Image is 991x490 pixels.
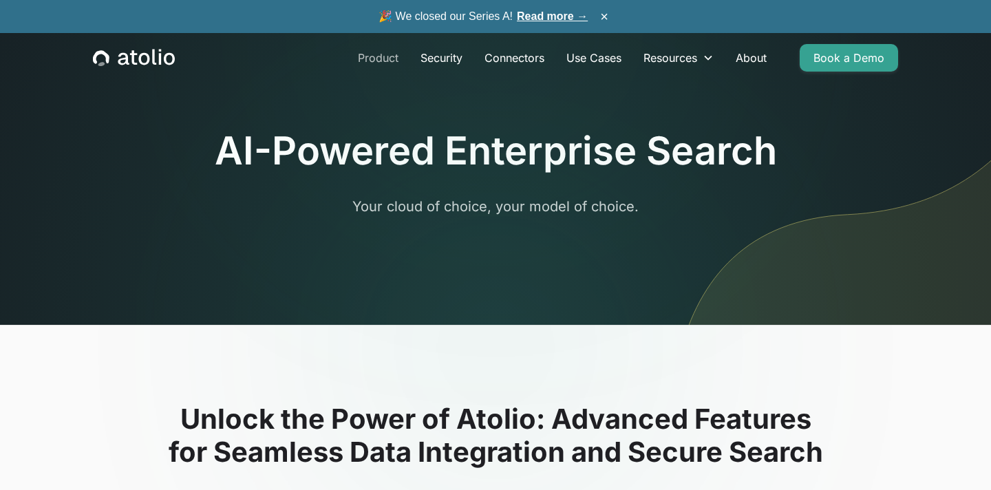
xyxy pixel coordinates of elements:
[473,44,555,72] a: Connectors
[517,10,588,22] a: Read more →
[725,44,778,72] a: About
[379,8,588,25] span: 🎉 We closed our Series A!
[922,424,991,490] div: Віджет чату
[555,44,632,72] a: Use Cases
[409,44,473,72] a: Security
[231,196,760,217] p: Your cloud of choice, your model of choice.
[922,424,991,490] iframe: Chat Widget
[596,9,612,24] button: ×
[347,44,409,72] a: Product
[632,44,725,72] div: Resources
[55,403,936,469] h2: Unlock the Power of Atolio: Advanced Features for Seamless Data Integration and Secure Search
[215,128,777,174] h1: AI-Powered Enterprise Search
[93,49,175,67] a: home
[643,50,697,66] div: Resources
[800,44,898,72] a: Book a Demo
[668,6,991,325] img: line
